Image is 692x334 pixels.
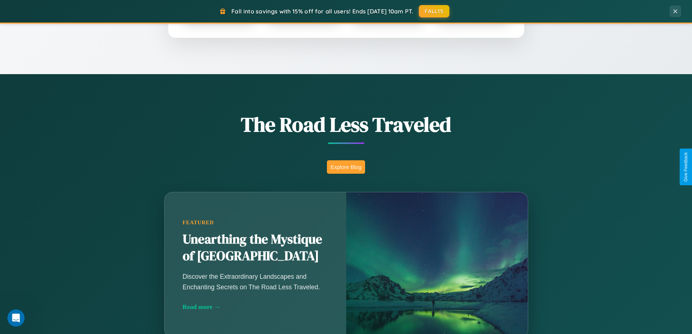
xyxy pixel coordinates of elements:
iframe: Intercom live chat [7,309,25,327]
span: Fall into savings with 15% off for all users! Ends [DATE] 10am PT. [231,8,413,15]
h2: Unearthing the Mystique of [GEOGRAPHIC_DATA] [183,231,328,265]
div: Read more → [183,303,328,311]
div: Give Feedback [683,152,688,182]
div: Featured [183,220,328,226]
p: Discover the Extraordinary Landscapes and Enchanting Secrets on The Road Less Traveled. [183,271,328,292]
button: Explore Blog [327,160,365,174]
button: FALL15 [419,5,449,17]
h1: The Road Less Traveled [128,110,564,138]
